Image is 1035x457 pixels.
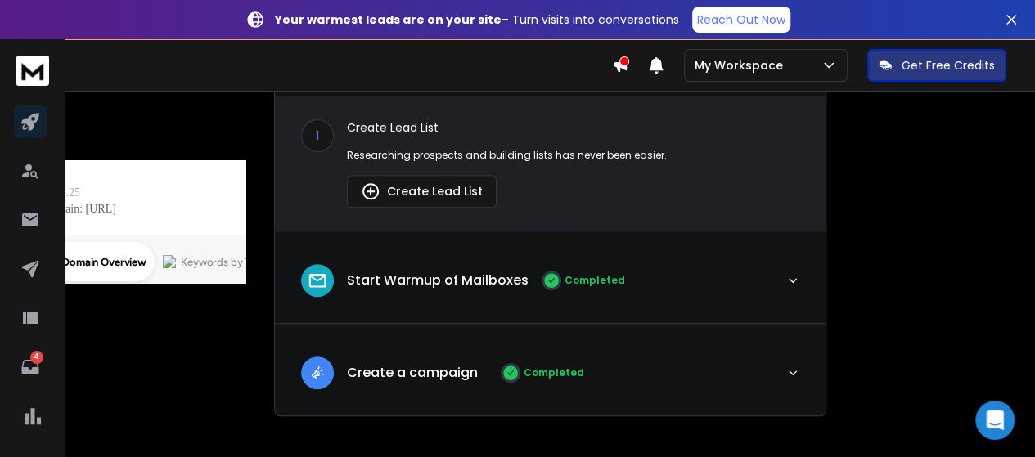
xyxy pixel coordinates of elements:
img: lead [307,270,328,291]
button: Get Free Credits [867,49,1006,82]
img: tab_keywords_by_traffic_grey.svg [163,95,176,108]
div: leadImport to Lead list [275,96,826,231]
div: Keywords by Traffic [181,96,276,107]
p: Reach Out Now [697,11,785,28]
div: Domain: [URL] [43,43,116,56]
div: Domain Overview [62,96,146,107]
p: Completed [524,366,584,379]
div: Open Intercom Messenger [975,401,1015,440]
p: – Turn visits into conversations [275,11,679,28]
div: v 4.0.25 [46,26,80,39]
p: Start Warmup of Mailboxes [347,271,529,290]
p: Completed [565,274,625,287]
div: 1 [301,119,334,152]
p: My Workspace [695,57,790,74]
img: logo_orange.svg [26,26,39,39]
img: tab_domain_overview_orange.svg [44,95,57,108]
a: 4 [14,351,47,383]
strong: Your warmest leads are on your site [275,11,502,28]
button: leadStart Warmup of MailboxesCompleted [275,251,826,323]
img: lead [361,181,380,201]
p: Create a campaign [347,363,478,383]
img: lead [307,362,328,383]
button: leadCreate a campaignCompleted [275,343,826,415]
a: Reach Out Now [692,7,790,33]
button: Create Lead List [347,175,497,208]
p: 4 [30,351,43,364]
p: Researching prospects and building lists has never been easier. [347,149,799,162]
p: Create Lead List [347,119,799,136]
img: website_grey.svg [26,43,39,56]
img: logo [16,56,49,86]
p: Get Free Credits [902,57,995,74]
